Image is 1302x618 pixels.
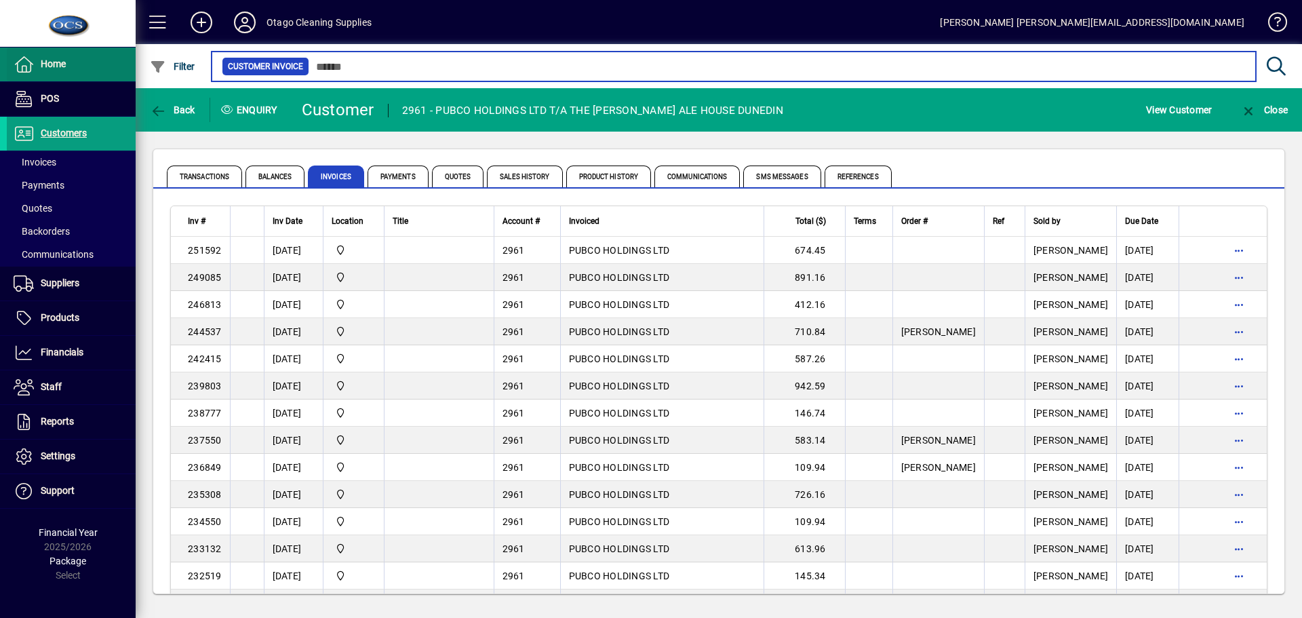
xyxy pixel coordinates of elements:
span: Head Office [332,243,376,258]
button: More options [1228,592,1250,614]
span: References [825,166,892,187]
span: 232519 [188,571,222,581]
td: [DATE] [1116,535,1179,562]
button: View Customer [1143,98,1215,122]
td: 587.26 [764,345,845,372]
span: [PERSON_NAME] [1033,381,1108,391]
td: [DATE] [264,590,323,617]
span: Order # [901,214,928,229]
td: [DATE] [264,535,323,562]
span: Customer Invoice [228,60,303,73]
td: 674.45 [764,237,845,264]
span: Inv # [188,214,205,229]
td: [DATE] [1116,318,1179,345]
button: More options [1228,457,1250,478]
span: Product History [566,166,652,187]
button: More options [1228,429,1250,451]
span: 234550 [188,516,222,527]
td: [DATE] [1116,345,1179,372]
td: [DATE] [264,454,323,481]
span: Quotes [14,203,52,214]
span: POS [41,93,59,104]
span: Head Office [332,406,376,421]
span: [PERSON_NAME] [1033,435,1108,446]
td: 891.16 [764,264,845,291]
td: [DATE] [1116,508,1179,535]
button: More options [1228,348,1250,370]
span: PUBCO HOLDINGS LTD [569,272,670,283]
span: 2961 [502,571,525,581]
td: [DATE] [264,562,323,590]
td: 146.74 [764,400,845,427]
a: Quotes [7,197,136,220]
span: [PERSON_NAME] [1033,326,1108,337]
td: [DATE] [1116,562,1179,590]
span: [PERSON_NAME] [1033,516,1108,527]
td: 109.94 [764,454,845,481]
span: Backorders [14,226,70,237]
span: PUBCO HOLDINGS LTD [569,462,670,473]
button: More options [1228,402,1250,424]
span: [PERSON_NAME] [1033,272,1108,283]
span: [PERSON_NAME] [901,435,976,446]
td: 145.34 [764,562,845,590]
span: Invoices [308,166,364,187]
div: Due Date [1125,214,1170,229]
span: Head Office [332,324,376,339]
span: PUBCO HOLDINGS LTD [569,408,670,419]
span: Head Office [332,541,376,556]
span: 238777 [188,408,222,419]
span: 2961 [502,408,525,419]
div: Location [332,214,376,229]
span: Location [332,214,363,229]
button: More options [1228,565,1250,587]
div: 2961 - PUBCO HOLDINGS LTD T/A THE [PERSON_NAME] ALE HOUSE DUNEDIN [402,100,783,121]
span: 235308 [188,489,222,500]
td: [DATE] [1116,427,1179,454]
span: [PERSON_NAME] [1033,353,1108,364]
td: [DATE] [264,508,323,535]
span: Invoiced [569,214,599,229]
span: Sold by [1033,214,1061,229]
span: [PERSON_NAME] [1033,543,1108,554]
td: [DATE] [1116,264,1179,291]
span: Payments [14,180,64,191]
span: 236849 [188,462,222,473]
span: Communications [14,249,94,260]
span: PUBCO HOLDINGS LTD [569,326,670,337]
span: 2961 [502,272,525,283]
a: Home [7,47,136,81]
span: Products [41,312,79,323]
button: More options [1228,375,1250,397]
div: Account # [502,214,552,229]
span: Close [1240,104,1288,115]
span: Head Office [332,270,376,285]
td: 583.14 [764,427,845,454]
td: [DATE] [264,264,323,291]
div: Title [393,214,486,229]
span: Total ($) [795,214,826,229]
div: Inv # [188,214,222,229]
span: [PERSON_NAME] [1033,571,1108,581]
div: Order # [901,214,976,229]
span: Payments [368,166,429,187]
span: Invoices [14,157,56,168]
button: More options [1228,511,1250,533]
a: Backorders [7,220,136,243]
div: Sold by [1033,214,1108,229]
span: Head Office [332,568,376,583]
span: Head Office [332,351,376,366]
span: [PERSON_NAME] [1033,489,1108,500]
span: Account # [502,214,540,229]
span: Sales History [487,166,562,187]
a: Reports [7,405,136,439]
button: More options [1228,321,1250,343]
span: Balances [245,166,304,187]
span: [PERSON_NAME] [1033,245,1108,256]
span: 2961 [502,435,525,446]
span: 2961 [502,516,525,527]
button: More options [1228,267,1250,288]
a: Suppliers [7,267,136,301]
span: PUBCO HOLDINGS LTD [569,543,670,554]
span: Head Office [332,487,376,502]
